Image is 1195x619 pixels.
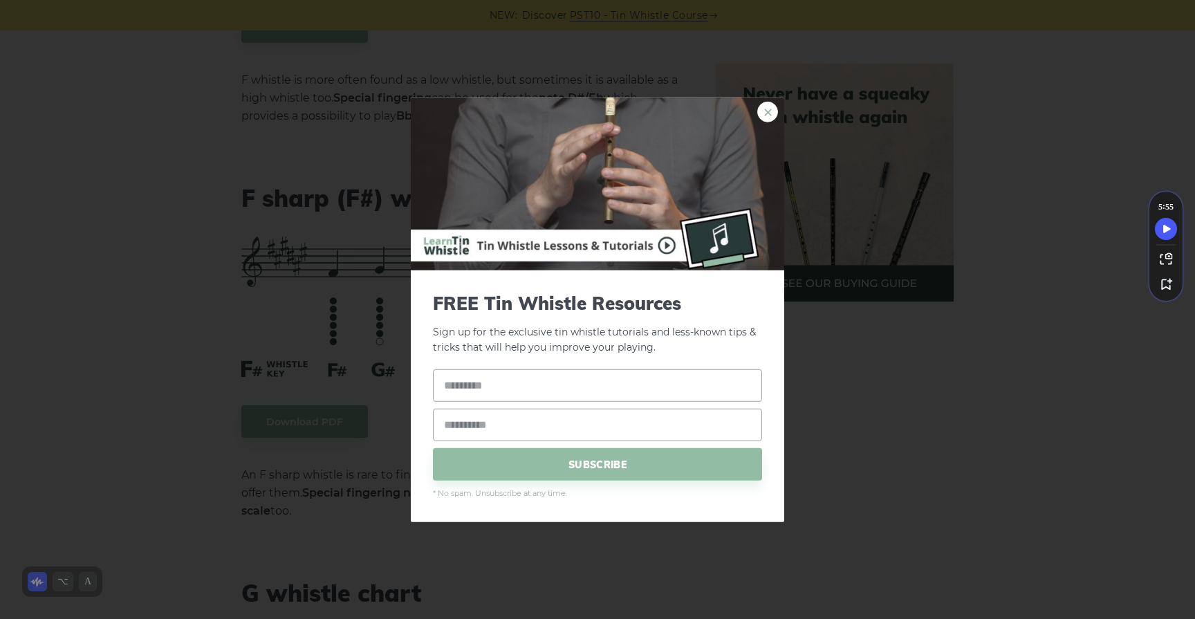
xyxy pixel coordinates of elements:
a: × [757,101,778,122]
p: Sign up for the exclusive tin whistle tutorials and less-known tips & tricks that will help you i... [433,292,762,355]
span: FREE Tin Whistle Resources [433,292,762,313]
span: * No spam. Unsubscribe at any time. [433,488,762,500]
span: SUBSCRIBE [433,448,762,481]
img: Tin Whistle Buying Guide Preview [411,97,784,270]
